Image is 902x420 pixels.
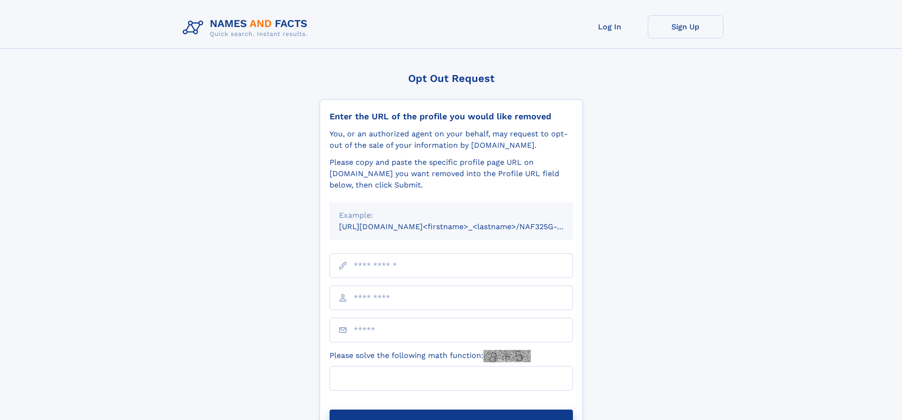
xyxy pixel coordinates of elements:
[339,222,591,231] small: [URL][DOMAIN_NAME]<firstname>_<lastname>/NAF325G-xxxxxxxx
[179,15,315,41] img: Logo Names and Facts
[572,15,648,38] a: Log In
[330,111,573,122] div: Enter the URL of the profile you would like removed
[330,350,531,362] label: Please solve the following math function:
[339,210,563,221] div: Example:
[330,128,573,151] div: You, or an authorized agent on your behalf, may request to opt-out of the sale of your informatio...
[648,15,723,38] a: Sign Up
[330,157,573,191] div: Please copy and paste the specific profile page URL on [DOMAIN_NAME] you want removed into the Pr...
[320,72,583,84] div: Opt Out Request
